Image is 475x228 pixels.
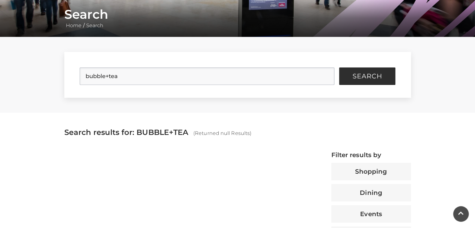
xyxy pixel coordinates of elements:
[64,22,83,28] a: Home
[64,128,189,137] span: Search results for: BUBBLE+TEA
[353,73,382,79] span: Search
[331,163,411,180] button: Shopping
[60,7,416,29] div: /
[193,130,251,136] span: (Returned null Results)
[339,67,395,85] button: Search
[331,184,411,201] button: Dining
[80,67,334,85] input: Search Site
[64,7,411,22] h1: Search
[85,22,105,28] a: Search
[331,205,411,223] button: Events
[331,151,411,159] h4: Filter results by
